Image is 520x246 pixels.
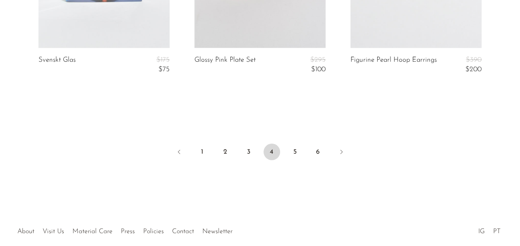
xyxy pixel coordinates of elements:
a: Previous [171,144,187,162]
a: Contact [172,228,194,235]
a: PT [493,228,501,235]
a: Visit Us [43,228,64,235]
a: IG [478,228,485,235]
a: Next [333,144,350,162]
a: Policies [143,228,164,235]
a: Material Care [72,228,113,235]
ul: Social Medias [474,222,505,237]
span: $295 [310,56,326,63]
a: About [17,228,34,235]
a: Glossy Pink Plate Set [194,56,256,73]
a: Figurine Pearl Hoop Earrings [350,56,437,73]
a: 5 [287,144,303,160]
a: 6 [310,144,326,160]
span: $390 [466,56,482,63]
span: $75 [158,66,170,73]
a: 3 [240,144,257,160]
span: 4 [264,144,280,160]
span: $200 [465,66,482,73]
a: 2 [217,144,234,160]
a: Press [121,228,135,235]
a: Svenskt Glas [38,56,76,73]
span: $175 [156,56,170,63]
a: 1 [194,144,211,160]
ul: Quick links [13,222,237,237]
span: $100 [311,66,326,73]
